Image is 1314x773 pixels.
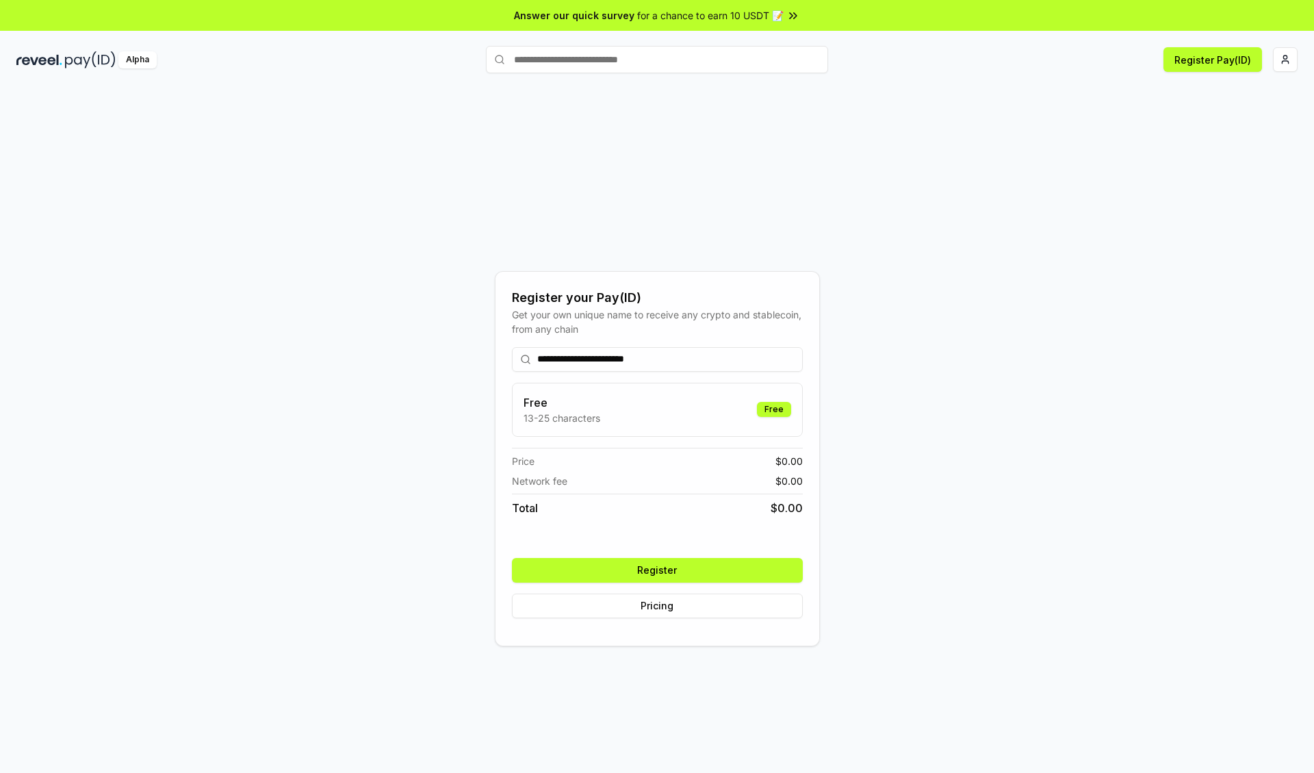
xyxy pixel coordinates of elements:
[512,288,803,307] div: Register your Pay(ID)
[512,454,534,468] span: Price
[524,411,600,425] p: 13-25 characters
[637,8,784,23] span: for a chance to earn 10 USDT 📝
[757,402,791,417] div: Free
[16,51,62,68] img: reveel_dark
[1163,47,1262,72] button: Register Pay(ID)
[512,558,803,583] button: Register
[775,454,803,468] span: $ 0.00
[524,394,600,411] h3: Free
[118,51,157,68] div: Alpha
[775,474,803,488] span: $ 0.00
[512,474,567,488] span: Network fee
[65,51,116,68] img: pay_id
[512,307,803,336] div: Get your own unique name to receive any crypto and stablecoin, from any chain
[514,8,634,23] span: Answer our quick survey
[512,500,538,516] span: Total
[512,594,803,618] button: Pricing
[771,500,803,516] span: $ 0.00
